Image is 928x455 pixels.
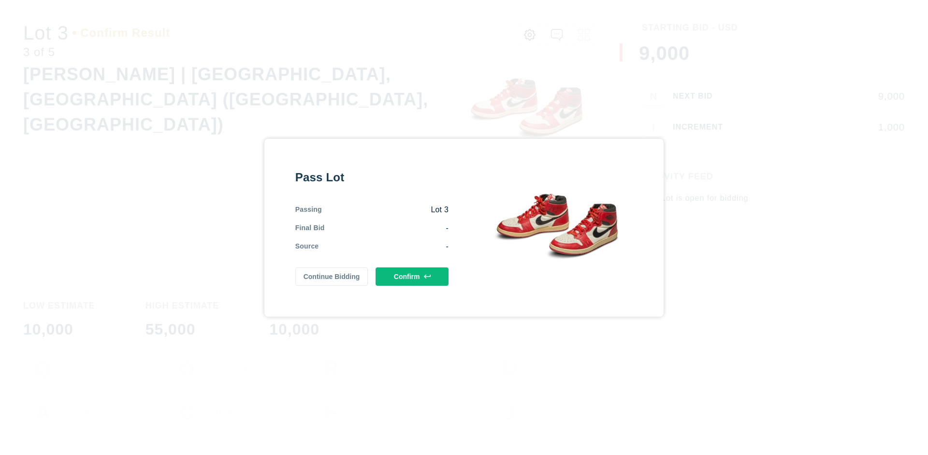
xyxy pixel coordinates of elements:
[325,223,449,234] div: -
[295,267,368,286] button: Continue Bidding
[322,205,449,215] div: Lot 3
[295,223,325,234] div: Final Bid
[295,241,319,252] div: Source
[376,267,449,286] button: Confirm
[319,241,449,252] div: -
[295,170,449,185] div: Pass Lot
[295,205,322,215] div: Passing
